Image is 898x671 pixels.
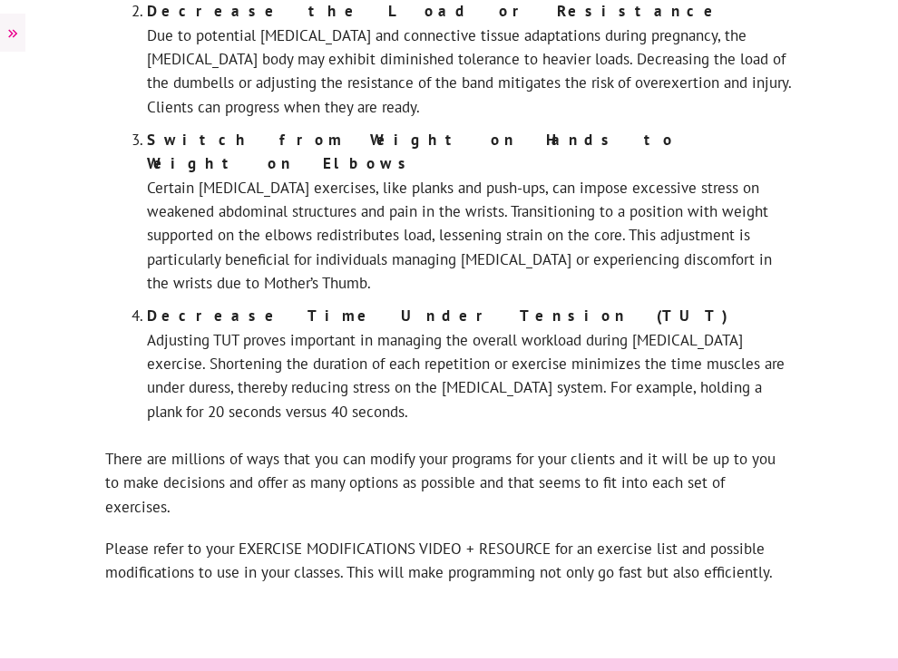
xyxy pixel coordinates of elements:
p: There are millions of ways that you can modify your programs for your clients and it will be up t... [105,447,793,537]
p: Please refer to your EXERCISE MODIFICATIONS VIDEO + RESOURCE for an exercise list and possible mo... [105,537,793,603]
li: Certain [MEDICAL_DATA] exercises, like planks and push-ups, can impose excessive stress on weaken... [147,128,794,304]
strong: Decrease the Load or Resistance [147,1,721,21]
li: Adjusting TUT proves important in managing the overall workload during [MEDICAL_DATA] exercise. S... [147,304,794,433]
strong: Decrease Time Under Tension (TUT) [147,306,741,326]
strong: Switch from Weight on Hands to Weight on Elbows [147,130,677,173]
